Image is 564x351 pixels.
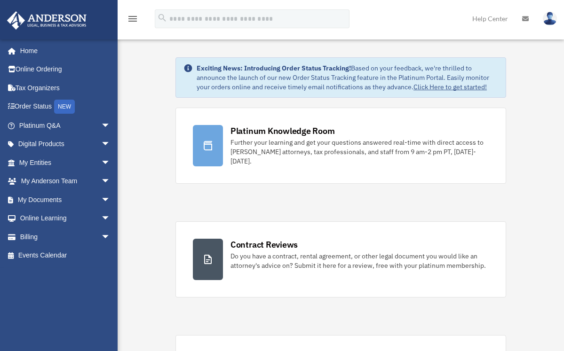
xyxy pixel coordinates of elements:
[7,172,125,191] a: My Anderson Teamarrow_drop_down
[175,221,506,297] a: Contract Reviews Do you have a contract, rental agreement, or other legal document you would like...
[197,64,351,72] strong: Exciting News: Introducing Order Status Tracking!
[101,190,120,210] span: arrow_drop_down
[157,13,167,23] i: search
[101,116,120,135] span: arrow_drop_down
[101,153,120,172] span: arrow_drop_down
[101,209,120,228] span: arrow_drop_down
[7,41,120,60] a: Home
[4,11,89,30] img: Anderson Advisors Platinum Portal
[413,83,487,91] a: Click Here to get started!
[127,16,138,24] a: menu
[7,246,125,265] a: Events Calendar
[7,116,125,135] a: Platinum Q&Aarrow_drop_down
[230,125,335,137] div: Platinum Knowledge Room
[230,239,298,250] div: Contract Reviews
[7,190,125,209] a: My Documentsarrow_drop_down
[230,251,489,270] div: Do you have a contract, rental agreement, or other legal document you would like an attorney's ad...
[7,60,125,79] a: Online Ordering
[7,135,125,154] a: Digital Productsarrow_drop_down
[7,227,125,246] a: Billingarrow_drop_down
[101,135,120,154] span: arrow_drop_down
[7,97,125,117] a: Order StatusNEW
[54,100,75,114] div: NEW
[101,172,120,191] span: arrow_drop_down
[197,63,498,92] div: Based on your feedback, we're thrilled to announce the launch of our new Order Status Tracking fe...
[7,153,125,172] a: My Entitiesarrow_drop_down
[127,13,138,24] i: menu
[101,227,120,247] span: arrow_drop_down
[543,12,557,25] img: User Pic
[7,78,125,97] a: Tax Organizers
[230,138,489,166] div: Further your learning and get your questions answered real-time with direct access to [PERSON_NAM...
[175,108,506,184] a: Platinum Knowledge Room Further your learning and get your questions answered real-time with dire...
[7,209,125,228] a: Online Learningarrow_drop_down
